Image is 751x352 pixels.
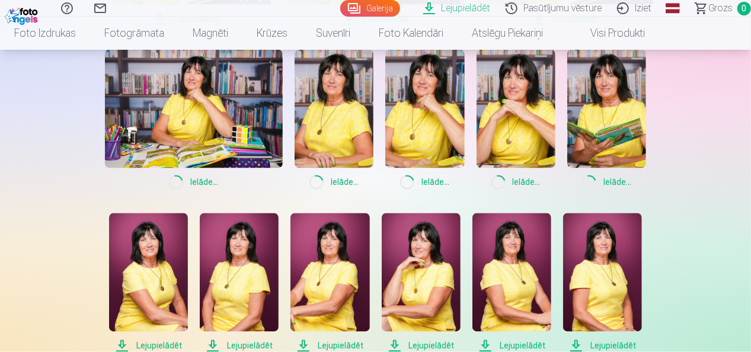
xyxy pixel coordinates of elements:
[385,175,464,190] span: Ielāde ...
[477,50,555,190] a: Ielāde...
[737,2,751,15] span: 0
[567,175,646,190] span: Ielāde ...
[90,17,178,50] a: Fotogrāmata
[5,5,41,25] img: /fa1
[295,175,373,190] span: Ielāde ...
[365,17,458,50] a: Foto kalendāri
[708,1,733,15] span: Grozs
[385,50,464,190] a: Ielāde...
[105,175,283,190] span: Ielāde ...
[458,17,557,50] a: Atslēgu piekariņi
[295,50,373,190] a: Ielāde...
[302,17,365,50] a: Suvenīri
[477,175,555,190] span: Ielāde ...
[178,17,242,50] a: Magnēti
[105,50,283,190] a: Ielāde...
[242,17,302,50] a: Krūzes
[557,17,659,50] a: Visi produkti
[567,50,646,190] a: Ielāde...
